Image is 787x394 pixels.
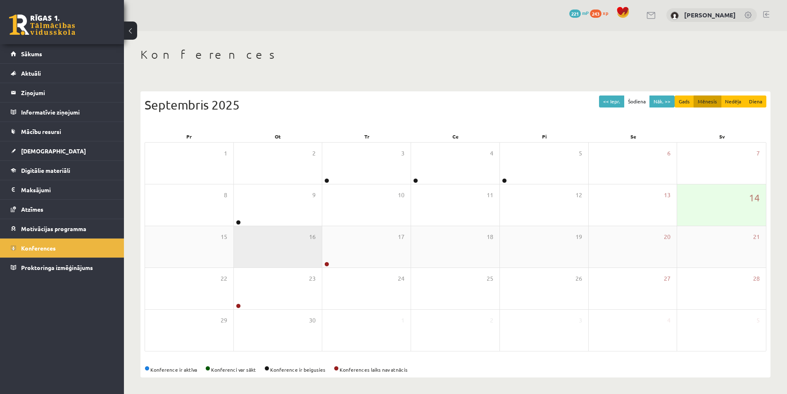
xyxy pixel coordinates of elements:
[21,180,114,199] legend: Maksājumi
[664,191,670,200] span: 13
[309,232,316,241] span: 16
[745,96,766,107] button: Diena
[11,161,114,180] a: Digitālie materiāli
[579,316,582,325] span: 3
[670,12,679,20] img: Artūrs Keinovskis
[11,83,114,102] a: Ziņojumi
[312,149,316,158] span: 2
[21,83,114,102] legend: Ziņojumi
[753,274,760,283] span: 28
[579,149,582,158] span: 5
[411,131,500,142] div: Ce
[749,191,760,205] span: 14
[221,274,227,283] span: 22
[756,149,760,158] span: 7
[224,149,227,158] span: 1
[487,232,493,241] span: 18
[11,219,114,238] a: Motivācijas programma
[11,44,114,63] a: Sākums
[145,366,766,373] div: Konference ir aktīva Konferenci var sākt Konference ir beigusies Konferences laiks nav atnācis
[11,103,114,122] a: Informatīvie ziņojumi
[582,10,589,16] span: mP
[649,96,675,107] button: Nāk. >>
[401,316,404,325] span: 1
[221,316,227,325] span: 29
[599,96,624,107] button: << Iepr.
[401,149,404,158] span: 3
[487,191,493,200] span: 11
[398,191,404,200] span: 10
[575,274,582,283] span: 26
[569,10,589,16] a: 221 mP
[664,274,670,283] span: 27
[309,274,316,283] span: 23
[21,167,70,174] span: Digitālie materiāli
[675,96,694,107] button: Gads
[490,149,493,158] span: 4
[575,191,582,200] span: 12
[11,64,114,83] a: Aktuāli
[21,225,86,232] span: Motivācijas programma
[9,14,75,35] a: Rīgas 1. Tālmācības vidusskola
[224,191,227,200] span: 8
[312,191,316,200] span: 9
[590,10,612,16] a: 243 xp
[694,96,721,107] button: Mēnesis
[500,131,589,142] div: Pi
[490,316,493,325] span: 2
[11,122,114,141] a: Mācību resursi
[322,131,411,142] div: Tr
[569,10,581,18] span: 221
[233,131,322,142] div: Ot
[11,141,114,160] a: [DEMOGRAPHIC_DATA]
[11,258,114,277] a: Proktoringa izmēģinājums
[664,232,670,241] span: 20
[667,316,670,325] span: 4
[756,316,760,325] span: 5
[21,205,43,213] span: Atzīmes
[21,103,114,122] legend: Informatīvie ziņojumi
[398,232,404,241] span: 17
[667,149,670,158] span: 6
[678,131,766,142] div: Sv
[11,180,114,199] a: Maksājumi
[11,239,114,258] a: Konferences
[721,96,745,107] button: Nedēļa
[398,274,404,283] span: 24
[21,244,56,252] span: Konferences
[21,128,61,135] span: Mācību resursi
[21,50,42,57] span: Sākums
[145,96,766,114] div: Septembris 2025
[309,316,316,325] span: 30
[603,10,608,16] span: xp
[221,232,227,241] span: 15
[140,48,770,62] h1: Konferences
[21,69,41,77] span: Aktuāli
[487,274,493,283] span: 25
[684,11,736,19] a: [PERSON_NAME]
[590,10,602,18] span: 243
[21,147,86,155] span: [DEMOGRAPHIC_DATA]
[589,131,678,142] div: Se
[11,200,114,219] a: Atzīmes
[753,232,760,241] span: 21
[145,131,233,142] div: Pr
[21,264,93,271] span: Proktoringa izmēģinājums
[624,96,650,107] button: Šodiena
[575,232,582,241] span: 19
